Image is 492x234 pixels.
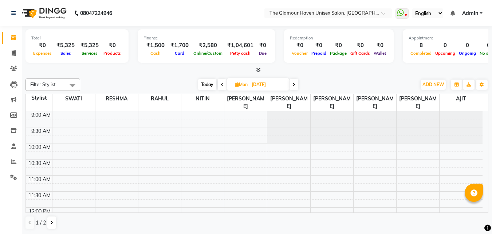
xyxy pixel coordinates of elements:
[192,51,224,56] span: Online/Custom
[233,82,249,87] span: Mon
[349,41,372,50] div: ₹0
[290,35,388,41] div: Redemption
[31,41,54,50] div: ₹0
[27,208,52,215] div: 12:00 PM
[59,51,73,56] span: Sales
[31,35,123,41] div: Total
[433,41,457,50] div: 0
[372,51,388,56] span: Wallet
[228,51,252,56] span: Petty cash
[267,94,310,111] span: [PERSON_NAME]
[421,80,446,90] button: ADD NEW
[198,79,216,90] span: Today
[181,94,224,103] span: NITIN
[54,41,78,50] div: ₹5,325
[95,94,138,103] span: RESHMA
[257,51,268,56] span: Due
[328,41,349,50] div: ₹0
[224,94,267,111] span: [PERSON_NAME]
[224,41,256,50] div: ₹1,04,601
[27,160,52,167] div: 10:30 AM
[102,51,123,56] span: Products
[27,176,52,183] div: 11:00 AM
[78,41,102,50] div: ₹5,325
[311,94,353,111] span: [PERSON_NAME]
[149,51,162,56] span: Cash
[354,94,396,111] span: [PERSON_NAME]
[102,41,123,50] div: ₹0
[422,82,444,87] span: ADD NEW
[36,219,46,227] span: 1 / 2
[192,41,224,50] div: ₹2,580
[349,51,372,56] span: Gift Cards
[290,51,310,56] span: Voucher
[31,51,54,56] span: Expenses
[138,94,181,103] span: RAHUL
[30,127,52,135] div: 9:30 AM
[80,51,99,56] span: Services
[173,51,186,56] span: Card
[256,41,269,50] div: ₹0
[461,205,485,227] iframe: chat widget
[27,192,52,199] div: 11:30 AM
[30,111,52,119] div: 9:00 AM
[168,41,192,50] div: ₹1,700
[372,41,388,50] div: ₹0
[30,81,56,87] span: Filter Stylist
[290,41,310,50] div: ₹0
[27,143,52,151] div: 10:00 AM
[143,35,269,41] div: Finance
[52,94,95,103] span: SWATI
[462,9,478,17] span: Admin
[409,41,433,50] div: 8
[328,51,349,56] span: Package
[26,94,52,102] div: Stylist
[310,41,328,50] div: ₹0
[143,41,168,50] div: ₹1,500
[397,94,439,111] span: [PERSON_NAME]
[310,51,328,56] span: Prepaid
[457,51,478,56] span: Ongoing
[80,3,112,23] b: 08047224946
[433,51,457,56] span: Upcoming
[249,79,286,90] input: 2025-09-08
[457,41,478,50] div: 0
[19,3,68,23] img: logo
[440,94,483,103] span: AJIT
[409,51,433,56] span: Completed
